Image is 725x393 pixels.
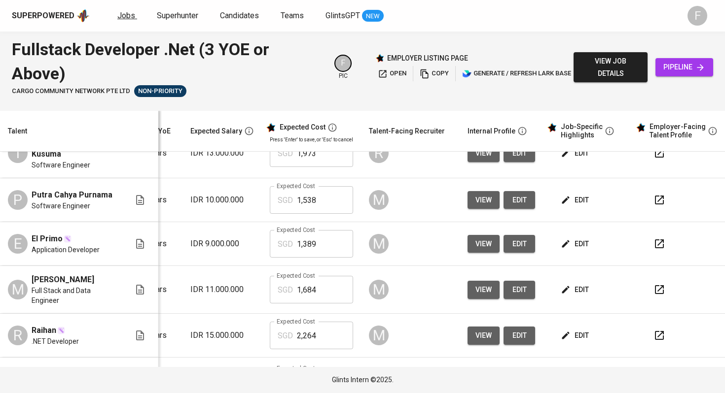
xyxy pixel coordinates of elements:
button: view [468,281,500,299]
img: glints_star.svg [547,123,557,132]
span: edit [563,284,589,296]
p: IDR 13.000.000 [190,147,254,159]
div: Job-Specific Highlights [561,123,603,140]
span: copy [420,68,449,79]
p: IDR 10.000.000 [190,194,254,206]
span: view [475,329,492,342]
div: Talent-Facing Recruiter [369,125,445,137]
p: IDR 15.000.000 [190,329,254,341]
img: magic_wand.svg [64,235,72,243]
span: Application Developer [32,245,100,255]
button: copy [417,66,451,81]
div: R [369,143,389,163]
span: Software Engineer [32,201,90,211]
span: view [475,147,492,160]
img: glints_star.svg [636,123,646,132]
div: P [8,190,28,210]
span: Raihan [32,325,56,336]
span: [DEMOGRAPHIC_DATA][PERSON_NAME] [32,365,118,389]
p: SGD [278,195,293,206]
span: edit [511,147,527,160]
button: edit [504,235,535,253]
span: view [475,194,492,206]
span: [PERSON_NAME] [32,274,94,286]
button: edit [559,281,593,299]
span: Jobs [117,11,135,20]
div: Expected Cost [280,123,326,132]
span: edit [563,147,589,160]
div: Fullstack Developer .Net (3 YOE or Above) [12,37,323,85]
a: Teams [281,10,306,22]
p: Press 'Enter' to save, or 'Esc' to cancel [270,136,353,143]
p: SGD [278,238,293,250]
div: Superpowered [12,10,74,22]
button: view job details [574,52,648,82]
span: edit [511,194,527,206]
div: F [334,55,352,72]
img: Glints Star [375,54,384,63]
span: Software Engineer [32,160,90,170]
img: magic_wand.svg [57,327,65,334]
div: Sufficient Talents in Pipeline [134,85,186,97]
span: edit [563,238,589,250]
span: cargo community network pte ltd [12,87,130,96]
div: Talent [8,125,27,137]
span: edit [563,329,589,342]
button: lark generate / refresh lark base [460,66,574,81]
button: edit [559,144,593,163]
span: NEW [362,11,384,21]
img: app logo [76,8,90,23]
p: SGD [278,284,293,296]
button: edit [504,191,535,209]
button: edit [559,327,593,345]
button: edit [504,327,535,345]
span: GlintsGPT [326,11,360,20]
span: Superhunter [157,11,198,20]
a: Superhunter [157,10,200,22]
p: SGD [278,330,293,342]
img: lark [462,69,472,79]
span: pipeline [663,61,705,73]
div: I [8,143,28,163]
a: Jobs [117,10,137,22]
button: edit [559,235,593,253]
a: pipeline [655,58,713,76]
p: SGD [278,148,293,160]
button: view [468,191,500,209]
div: M [369,326,389,345]
button: edit [504,144,535,163]
img: glints_star.svg [266,123,276,132]
div: R [8,326,28,345]
button: edit [559,191,593,209]
p: IDR 9.000.000 [190,238,254,250]
button: open [375,66,409,81]
div: E [8,234,28,254]
span: view job details [581,55,640,79]
span: Putra Cahya Purnama [32,189,112,201]
span: Teams [281,11,304,20]
span: edit [511,238,527,250]
div: Expected Salary [190,125,242,137]
a: GlintsGPT NEW [326,10,384,22]
span: edit [563,194,589,206]
div: Internal Profile [468,125,515,137]
button: view [468,144,500,163]
span: edit [511,284,527,296]
span: .NET Developer [32,336,79,346]
span: view [475,284,492,296]
span: generate / refresh lark base [462,68,571,79]
div: M [369,234,389,254]
div: pic [334,55,352,80]
button: view [468,235,500,253]
p: IDR 11.000.000 [190,284,254,295]
span: edit [511,329,527,342]
a: Candidates [220,10,261,22]
div: M [8,280,28,299]
button: edit [504,281,535,299]
div: M [369,190,389,210]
